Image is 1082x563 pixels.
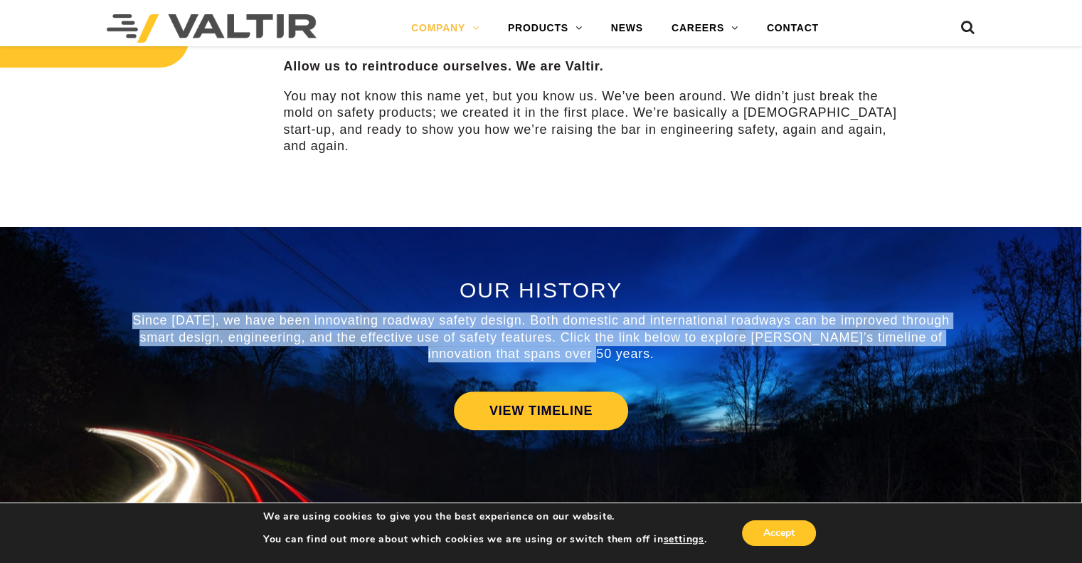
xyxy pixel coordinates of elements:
[107,14,317,43] img: Valtir
[663,533,704,546] button: settings
[283,88,907,155] p: You may not know this name yet, but you know us. We’ve been around. We didn’t just break the mold...
[657,14,753,43] a: CAREERS
[454,391,628,430] a: VIEW TIMELINE
[494,14,597,43] a: PRODUCTS
[263,533,707,546] p: You can find out more about which cookies we are using or switch them off in .
[132,313,949,361] span: Since [DATE], we have been innovating roadway safety design. Both domestic and international road...
[597,14,657,43] a: NEWS
[283,59,603,73] strong: Allow us to reintroduce ourselves. We are Valtir.
[742,520,816,546] button: Accept
[753,14,833,43] a: CONTACT
[397,14,494,43] a: COMPANY
[460,278,622,302] span: OUR HISTORY
[263,510,707,523] p: We are using cookies to give you the best experience on our website.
